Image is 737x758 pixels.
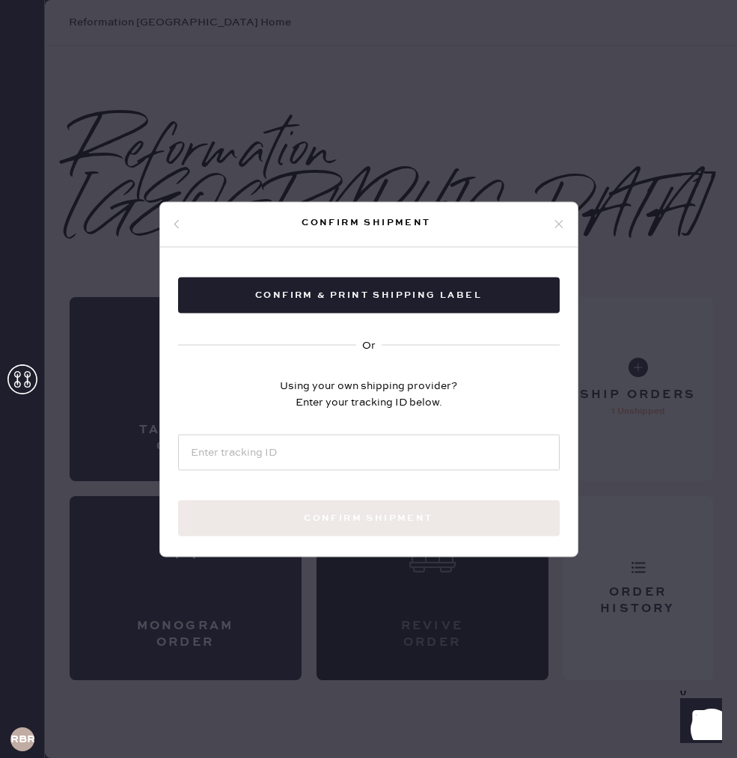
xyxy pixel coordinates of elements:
[362,337,376,353] div: Or
[280,377,457,410] div: Using your own shipping provider? Enter your tracking ID below.
[10,734,34,745] h3: RBRA
[178,500,560,536] button: Confirm shipment
[178,277,560,313] button: Confirm & Print shipping label
[178,434,560,470] input: Enter tracking ID
[666,691,730,755] iframe: Front Chat
[181,214,552,232] div: Confirm shipment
